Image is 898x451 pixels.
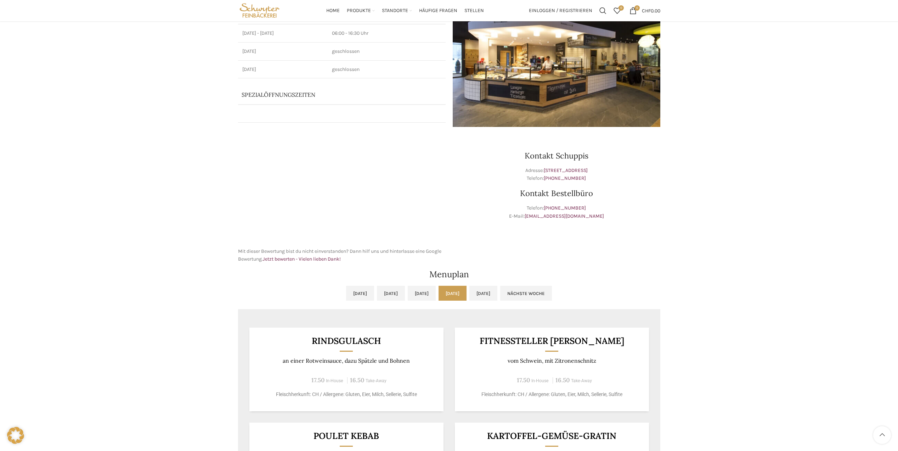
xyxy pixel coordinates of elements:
[258,431,435,440] h3: Poulet Kebab
[463,431,640,440] h3: Kartoffel-Gemüse-Gratin
[464,4,484,18] a: Stellen
[350,376,364,384] span: 16.50
[332,30,441,37] p: 06:00 - 16:30 Uhr
[463,391,640,398] p: Fleischherkunft: CH / Allergene: Gluten, Eier, Milch, Sellerie, Sulfite
[377,286,405,301] a: [DATE]
[873,426,891,444] a: Scroll to top button
[263,256,341,262] a: Jetzt bewerten - Vielen lieben Dank!
[332,66,441,73] p: geschlossen
[242,48,324,55] p: [DATE]
[419,4,457,18] a: Häufige Fragen
[610,4,624,18] a: 0
[408,286,436,301] a: [DATE]
[258,357,435,364] p: an einer Rotweinsauce, dazu Spätzle und Bohnen
[626,4,664,18] a: 0 CHF0.00
[238,270,660,279] h2: Menuplan
[453,167,660,183] p: Adresse: Telefon:
[238,247,446,263] p: Mit dieser Bewertung bist du nicht einverstanden? Dann hilf uns und hinterlasse eine Google Bewer...
[382,4,412,18] a: Standorte
[258,391,435,398] p: Fleischherkunft: CH / Allergene: Gluten, Eier, Milch, Sellerie, Sulfite
[453,204,660,220] p: Telefon: E-Mail:
[529,8,592,13] span: Einloggen / Registrieren
[464,7,484,14] span: Stellen
[382,7,408,14] span: Standorte
[439,286,467,301] a: [DATE]
[326,7,340,14] span: Home
[242,91,408,99] p: Spezialöffnungszeiten
[238,7,282,13] a: Site logo
[525,213,604,219] a: [EMAIL_ADDRESS][DOMAIN_NAME]
[642,7,651,13] span: CHF
[419,7,457,14] span: Häufige Fragen
[346,286,374,301] a: [DATE]
[347,7,371,14] span: Produkte
[544,205,586,211] a: [PHONE_NUMBER]
[571,378,592,383] span: Take-Away
[326,378,343,383] span: In-House
[596,4,610,18] a: Suchen
[619,5,624,11] span: 0
[634,5,640,11] span: 0
[517,376,530,384] span: 17.50
[347,4,375,18] a: Produkte
[332,48,441,55] p: geschlossen
[463,357,640,364] p: vom Schwein, mit Zitronenschnitz
[311,376,324,384] span: 17.50
[453,189,660,197] h3: Kontakt Bestellbüro
[326,4,340,18] a: Home
[242,30,324,37] p: [DATE] - [DATE]
[463,336,640,345] h3: Fitnessteller [PERSON_NAME]
[525,4,596,18] a: Einloggen / Registrieren
[610,4,624,18] div: Meine Wunschliste
[469,286,497,301] a: [DATE]
[500,286,552,301] a: Nächste Woche
[453,152,660,160] h3: Kontakt Schuppis
[366,378,386,383] span: Take-Away
[238,134,446,240] iframe: schwyter schuppis
[242,66,324,73] p: [DATE]
[544,167,588,173] a: [STREET_ADDRESS]
[555,376,570,384] span: 16.50
[531,378,549,383] span: In-House
[285,4,525,18] div: Main navigation
[258,336,435,345] h3: Rindsgulasch
[642,7,660,13] bdi: 0.00
[544,175,586,181] a: [PHONE_NUMBER]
